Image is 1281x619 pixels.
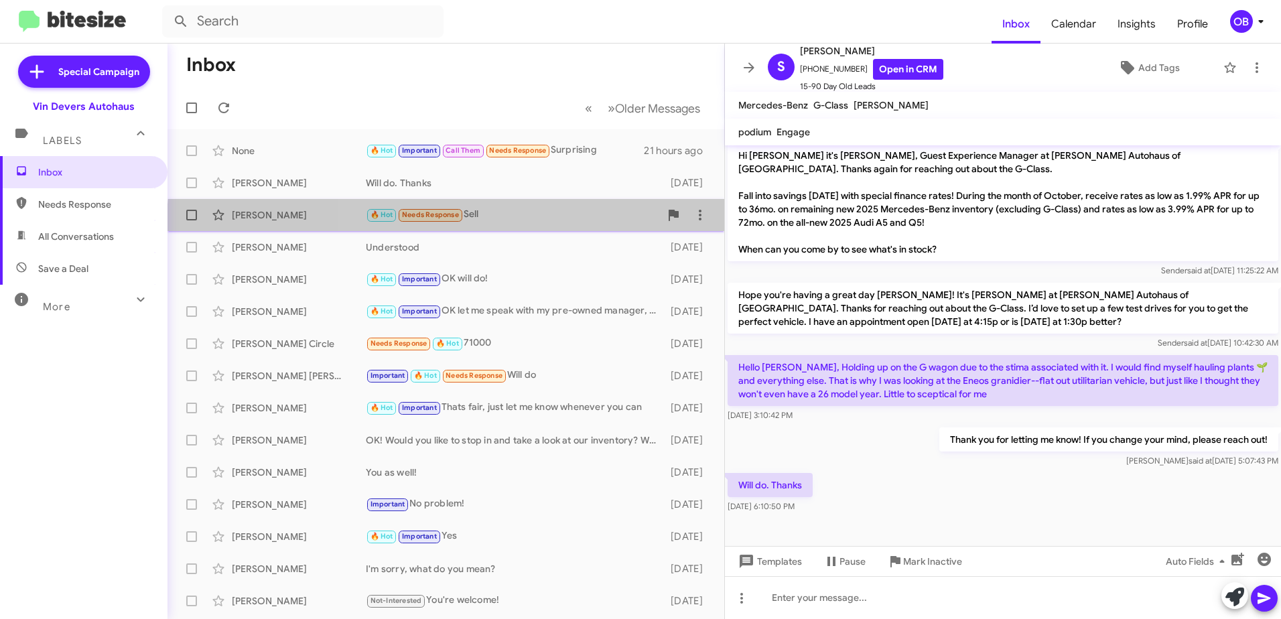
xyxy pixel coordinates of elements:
div: [DATE] [665,466,714,479]
span: Pause [839,549,866,573]
button: Mark Inactive [876,549,973,573]
div: [PERSON_NAME] [PERSON_NAME] [232,369,366,383]
span: [PERSON_NAME] [DATE] 5:07:43 PM [1126,456,1278,466]
span: Special Campaign [58,65,139,78]
span: Sender [DATE] 11:25:22 AM [1161,265,1278,275]
span: 🔥 Hot [436,339,459,348]
span: Call Them [446,146,480,155]
div: Yes [366,529,665,544]
span: G-Class [813,99,848,111]
div: [PERSON_NAME] [232,305,366,318]
span: » [608,100,615,117]
p: Thank you for letting me know! If you change your mind, please reach out! [939,427,1278,452]
span: Save a Deal [38,262,88,275]
div: [DATE] [665,498,714,511]
input: Search [162,5,444,38]
div: You as well! [366,466,665,479]
nav: Page navigation example [578,94,708,122]
span: 🔥 Hot [414,371,437,380]
span: Important [402,275,437,283]
span: Mark Inactive [903,549,962,573]
span: Needs Response [446,371,502,380]
div: You're welcome! [366,593,665,608]
div: Sell [366,207,660,222]
div: [DATE] [665,305,714,318]
h1: Inbox [186,54,236,76]
span: Needs Response [38,198,152,211]
div: [PERSON_NAME] [232,530,366,543]
span: Important [402,403,437,412]
span: Important [402,532,437,541]
div: No problem! [366,496,665,512]
span: Needs Response [370,339,427,348]
div: [PERSON_NAME] [232,176,366,190]
p: Will do. Thanks [728,473,813,497]
span: Auto Fields [1166,549,1230,573]
div: [PERSON_NAME] [232,498,366,511]
span: « [585,100,592,117]
span: All Conversations [38,230,114,243]
div: OK let me speak with my pre-owned manager, I will let you know [366,303,665,319]
div: [DATE] [665,433,714,447]
a: Insights [1107,5,1166,44]
button: Templates [725,549,813,573]
p: Hi [PERSON_NAME] it's [PERSON_NAME], Guest Experience Manager at [PERSON_NAME] Autohaus of [GEOGR... [728,143,1278,261]
span: Older Messages [615,101,700,116]
a: Calendar [1040,5,1107,44]
button: Auto Fields [1155,549,1241,573]
div: 21 hours ago [644,144,714,157]
span: 🔥 Hot [370,307,393,316]
div: [PERSON_NAME] [232,562,366,575]
div: [DATE] [665,594,714,608]
span: Labels [43,135,82,147]
a: Special Campaign [18,56,150,88]
div: [DATE] [665,562,714,575]
a: Profile [1166,5,1219,44]
div: Will do. Thanks [366,176,665,190]
div: [DATE] [665,369,714,383]
div: [PERSON_NAME] [232,594,366,608]
span: More [43,301,70,313]
span: 🔥 Hot [370,146,393,155]
span: 🔥 Hot [370,210,393,219]
span: Important [370,500,405,508]
span: [PERSON_NAME] [854,99,929,111]
p: Hello [PERSON_NAME], Holding up on the G wagon due to the stima associated with it. I would find ... [728,355,1278,406]
div: [PERSON_NAME] [232,273,366,286]
span: Sender [DATE] 10:42:30 AM [1158,338,1278,348]
span: 🔥 Hot [370,532,393,541]
span: Templates [736,549,802,573]
span: Important [402,146,437,155]
a: Inbox [992,5,1040,44]
div: OB [1230,10,1253,33]
div: [PERSON_NAME] [232,433,366,447]
span: podium [738,126,771,138]
span: [DATE] 6:10:50 PM [728,501,795,511]
div: Understood [366,240,665,254]
p: Hope you're having a great day [PERSON_NAME]! It's [PERSON_NAME] at [PERSON_NAME] Autohaus of [GE... [728,283,1278,334]
div: [PERSON_NAME] [232,208,366,222]
span: S [777,56,785,78]
div: OK! Would you like to stop in and take a look at our inventory? We have both new and pre-owned ri... [366,433,665,447]
span: 15-90 Day Old Leads [800,80,943,93]
div: [DATE] [665,273,714,286]
div: [DATE] [665,176,714,190]
button: Add Tags [1081,56,1217,80]
span: [PHONE_NUMBER] [800,59,943,80]
button: Pause [813,549,876,573]
div: [DATE] [665,240,714,254]
span: Add Tags [1138,56,1180,80]
span: Mercedes-Benz [738,99,808,111]
span: [PERSON_NAME] [800,43,943,59]
span: said at [1184,338,1207,348]
span: 🔥 Hot [370,403,393,412]
span: [DATE] 3:10:42 PM [728,410,793,420]
span: Engage [777,126,810,138]
span: Not-Interested [370,596,422,605]
div: I'm sorry, what do you mean? [366,562,665,575]
div: 71000 [366,336,665,351]
span: Important [402,307,437,316]
span: Important [370,371,405,380]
